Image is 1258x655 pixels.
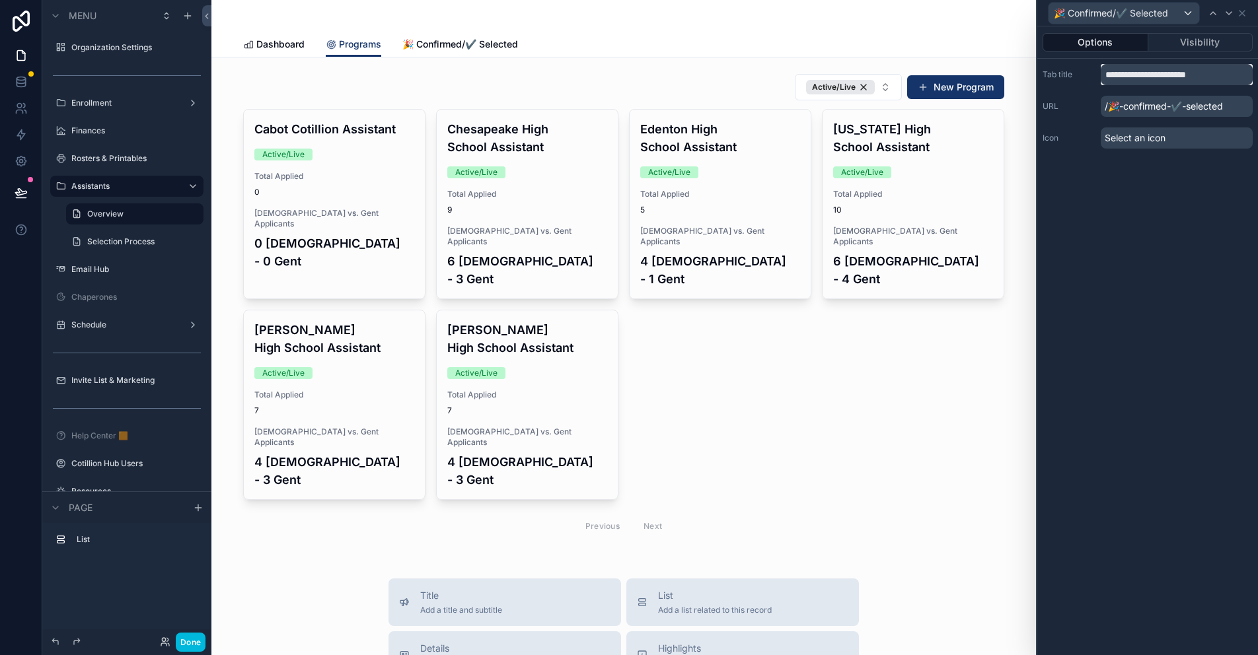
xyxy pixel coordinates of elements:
[69,9,96,22] span: Menu
[402,38,518,51] span: 🎉 Confirmed/✔️ Selected
[1048,2,1200,24] button: 🎉 Confirmed/✔️ Selected
[420,642,535,655] span: Details
[658,589,772,602] span: List
[87,236,196,247] label: Selection Process
[71,486,196,497] label: Resources
[388,578,621,626] button: TitleAdd a title and subtitle
[71,181,177,191] label: Assistants
[1105,131,1165,145] span: Select an icon
[420,589,502,602] span: Title
[1043,101,1095,112] label: URL
[69,501,92,514] span: Page
[326,32,381,57] a: Programs
[71,42,196,53] label: Organization Settings
[71,320,177,330] label: Schedule
[1043,133,1095,143] label: Icon
[71,153,196,164] label: Rosters & Printables
[71,431,196,441] label: Help Center 🟧
[402,32,518,59] a: 🎉 Confirmed/✔️ Selected
[1101,96,1253,117] p: /🎉-confirmed-✔️-selected
[71,458,196,469] label: Cotillion Hub Users
[71,98,177,108] label: Enrollment
[71,292,196,302] label: Chaperones
[42,523,211,563] div: scrollable content
[77,534,193,545] label: List
[1043,33,1148,52] button: Options
[87,209,196,219] label: Overview
[626,578,859,626] button: ListAdd a list related to this record
[256,38,305,51] span: Dashboard
[658,605,772,615] span: Add a list related to this record
[71,375,196,386] label: Invite List & Marketing
[420,605,502,615] span: Add a title and subtitle
[1043,69,1095,80] label: Tab title
[1054,7,1168,20] span: 🎉 Confirmed/✔️ Selected
[243,32,305,59] a: Dashboard
[176,633,205,652] button: Done
[71,125,196,136] label: Finances
[339,38,381,51] span: Programs
[658,642,777,655] span: Highlights
[1148,33,1253,52] button: Visibility
[71,264,196,275] label: Email Hub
